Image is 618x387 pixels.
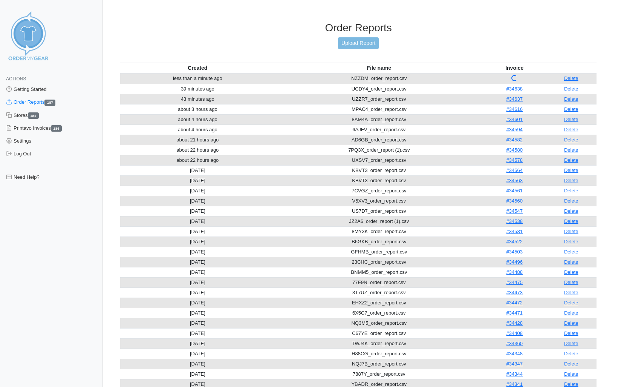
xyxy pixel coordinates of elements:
[275,206,483,216] td: US7D7_order_report.csv
[564,137,578,143] a: Delete
[564,208,578,214] a: Delete
[275,124,483,135] td: 6AJFV_order_report.csv
[120,84,275,94] td: 39 minutes ago
[564,351,578,356] a: Delete
[120,267,275,277] td: [DATE]
[564,361,578,367] a: Delete
[120,21,597,34] h3: Order Reports
[506,290,523,295] a: #34473
[275,267,483,277] td: BNMM5_order_report.csv
[506,167,523,173] a: #34564
[506,341,523,346] a: #34360
[120,277,275,287] td: [DATE]
[506,117,523,122] a: #34601
[275,349,483,359] td: H88CG_order_report.csv
[506,351,523,356] a: #34348
[564,167,578,173] a: Delete
[506,310,523,316] a: #34471
[28,112,39,119] span: 181
[275,175,483,186] td: KBVT3_order_report.csv
[120,155,275,165] td: about 22 hours ago
[506,269,523,275] a: #34488
[120,226,275,236] td: [DATE]
[120,287,275,298] td: [DATE]
[275,73,483,84] td: NZZDM_order_report.csv
[506,330,523,336] a: #34408
[275,63,483,73] th: File name
[564,249,578,255] a: Delete
[564,198,578,204] a: Delete
[506,218,523,224] a: #34538
[120,196,275,206] td: [DATE]
[275,165,483,175] td: KBVT3_order_report.csv
[120,236,275,247] td: [DATE]
[275,318,483,328] td: NQ3M5_order_report.csv
[506,279,523,285] a: #34475
[120,165,275,175] td: [DATE]
[120,328,275,338] td: [DATE]
[120,359,275,369] td: [DATE]
[275,298,483,308] td: EHXZ2_order_report.csv
[564,147,578,153] a: Delete
[275,104,483,114] td: MPAC4_order_report.csv
[564,341,578,346] a: Delete
[506,239,523,244] a: #34522
[275,369,483,379] td: 7887Y_order_report.csv
[564,310,578,316] a: Delete
[564,239,578,244] a: Delete
[120,114,275,124] td: about 4 hours ago
[506,157,523,163] a: #34578
[275,186,483,196] td: 7CVGZ_order_report.csv
[506,96,523,102] a: #34637
[564,371,578,377] a: Delete
[120,145,275,155] td: about 22 hours ago
[275,155,483,165] td: UXSV7_order_report.csv
[275,216,483,226] td: JZ2A6_order_report (1).csv
[120,338,275,349] td: [DATE]
[120,175,275,186] td: [DATE]
[506,137,523,143] a: #34582
[564,229,578,234] a: Delete
[564,218,578,224] a: Delete
[506,106,523,112] a: #34616
[275,236,483,247] td: B6GKB_order_report.csv
[506,127,523,132] a: #34594
[564,157,578,163] a: Delete
[120,318,275,328] td: [DATE]
[120,124,275,135] td: about 4 hours ago
[120,308,275,318] td: [DATE]
[275,359,483,369] td: NQJ7B_order_report.csv
[564,259,578,265] a: Delete
[483,63,546,73] th: Invoice
[275,226,483,236] td: 8MY3K_order_report.csv
[506,371,523,377] a: #34344
[564,290,578,295] a: Delete
[120,73,275,84] td: less than a minute ago
[564,279,578,285] a: Delete
[275,94,483,104] td: UZZR7_order_report.csv
[120,247,275,257] td: [DATE]
[275,338,483,349] td: TWJ4K_order_report.csv
[506,229,523,234] a: #34531
[564,269,578,275] a: Delete
[564,330,578,336] a: Delete
[275,308,483,318] td: 6X5C7_order_report.csv
[120,257,275,267] td: [DATE]
[506,86,523,92] a: #34638
[506,198,523,204] a: #34560
[51,125,62,132] span: 186
[120,63,275,73] th: Created
[564,117,578,122] a: Delete
[120,349,275,359] td: [DATE]
[506,361,523,367] a: #34347
[275,114,483,124] td: 8AM4A_order_report.csv
[120,135,275,145] td: about 21 hours ago
[506,300,523,306] a: #34472
[564,320,578,326] a: Delete
[275,196,483,206] td: V5XV3_order_report.csv
[564,178,578,183] a: Delete
[275,328,483,338] td: C67YE_order_report.csv
[275,247,483,257] td: GFHMB_order_report.csv
[120,186,275,196] td: [DATE]
[506,147,523,153] a: #34580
